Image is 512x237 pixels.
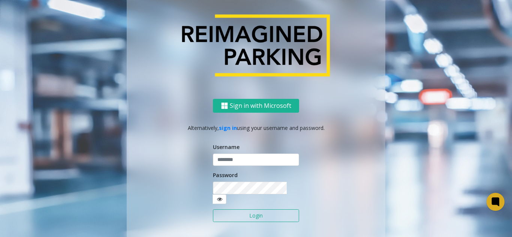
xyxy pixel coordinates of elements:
[213,209,299,222] button: Login
[213,143,240,151] label: Username
[219,124,237,131] a: sign in
[213,171,238,179] label: Password
[134,124,378,132] p: Alternatively, using your username and password.
[213,99,299,113] button: Sign in with Microsoft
